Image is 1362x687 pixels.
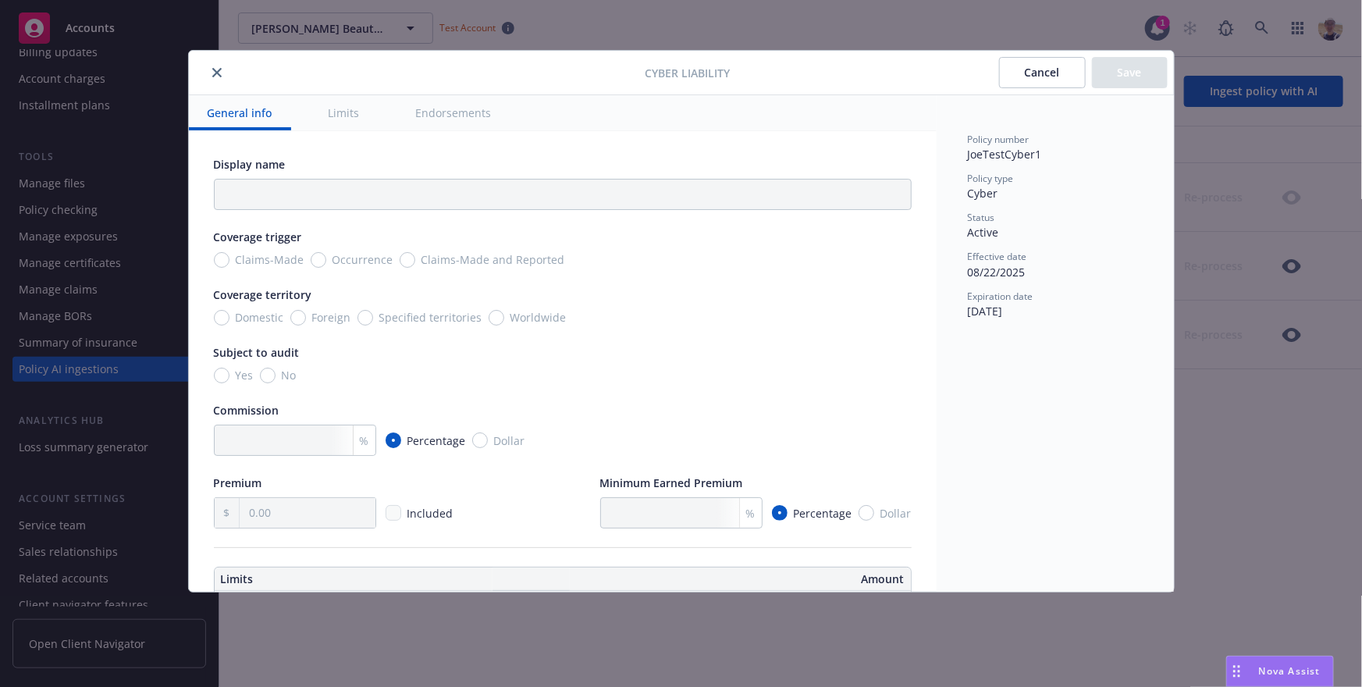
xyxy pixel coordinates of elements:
[311,252,326,268] input: Occurrence
[489,310,504,326] input: Worldwide
[400,252,415,268] input: Claims-Made and Reported
[999,57,1086,88] button: Cancel
[968,211,995,224] span: Status
[214,230,302,244] span: Coverage trigger
[968,304,1003,319] span: [DATE]
[421,251,565,268] span: Claims-Made and Reported
[880,505,912,521] span: Dollar
[746,505,756,521] span: %
[312,309,351,326] span: Foreign
[968,133,1030,146] span: Policy number
[379,309,482,326] span: Specified territories
[189,95,291,130] button: General info
[645,65,730,81] span: Cyber Liability
[1226,656,1334,687] button: Nova Assist
[772,505,788,521] input: Percentage
[494,432,525,449] span: Dollar
[386,432,401,448] input: Percentage
[215,568,493,591] th: Limits
[859,505,874,521] input: Dollar
[968,250,1027,263] span: Effective date
[1227,657,1246,686] div: Drag to move
[570,568,911,591] th: Amount
[236,251,304,268] span: Claims-Made
[214,287,312,302] span: Coverage territory
[472,432,488,448] input: Dollar
[214,310,229,326] input: Domestic
[407,506,453,521] span: Included
[214,403,279,418] span: Commission
[360,432,369,449] span: %
[968,290,1033,303] span: Expiration date
[208,63,226,82] button: close
[968,147,1042,162] span: JoeTestCyber1
[510,309,567,326] span: Worldwide
[282,367,297,383] span: No
[407,432,466,449] span: Percentage
[310,95,379,130] button: Limits
[968,265,1026,279] span: 08/22/2025
[357,310,373,326] input: Specified territories
[600,475,743,490] span: Minimum Earned Premium
[968,186,998,201] span: Cyber
[214,157,286,172] span: Display name
[214,345,300,360] span: Subject to audit
[1259,664,1321,678] span: Nova Assist
[214,475,262,490] span: Premium
[332,251,393,268] span: Occurrence
[260,368,276,383] input: No
[794,505,852,521] span: Percentage
[236,367,254,383] span: Yes
[397,95,510,130] button: Endorsements
[290,310,306,326] input: Foreign
[240,498,375,528] input: 0.00
[968,225,999,240] span: Active
[236,309,284,326] span: Domestic
[214,252,229,268] input: Claims-Made
[968,172,1014,185] span: Policy type
[214,368,229,383] input: Yes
